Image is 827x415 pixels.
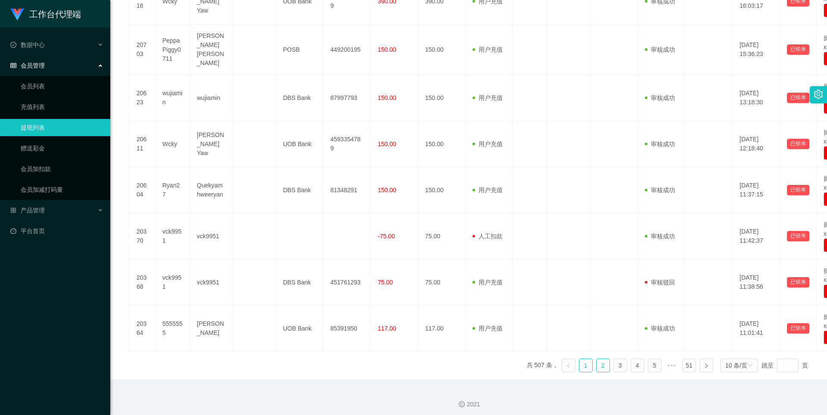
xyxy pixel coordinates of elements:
td: 5555555 [155,306,190,352]
td: vck9951 [155,213,190,259]
td: 20368 [130,259,155,306]
button: 已锁单 [787,323,809,334]
a: 图标: dashboard平台首页 [10,222,103,240]
td: vck9951 [190,213,233,259]
li: 51 [682,359,696,372]
a: 51 [683,359,696,372]
td: Quekyamhweeryan [190,167,233,213]
td: 85391950 [323,306,371,352]
i: 图标: appstore-o [10,207,16,213]
td: Wcky [155,121,190,167]
span: 审核成功 [645,94,675,101]
span: 人工扣款 [473,233,503,240]
td: vck9951 [155,259,190,306]
td: 75.00 [418,259,466,306]
div: 跳至 页 [762,359,808,372]
span: ••• [665,359,679,372]
a: 2 [597,359,609,372]
span: 150.00 [378,187,396,193]
td: [DATE] 11:42:37 [733,213,780,259]
a: 会员列表 [21,78,103,95]
button: 已锁单 [787,231,809,241]
a: 会员加减打码量 [21,181,103,198]
a: 4 [631,359,644,372]
td: 150.00 [418,25,466,75]
i: 图标: copyright [459,401,465,407]
div: 2021 [117,400,820,409]
span: 用户充值 [473,140,503,147]
td: 20604 [130,167,155,213]
span: 用户充值 [473,279,503,286]
li: 向后 5 页 [665,359,679,372]
button: 已锁单 [787,93,809,103]
td: [DATE] 13:18:30 [733,75,780,121]
a: 5 [648,359,661,372]
span: 会员管理 [10,62,45,69]
td: 117.00 [418,306,466,352]
a: 会员加扣款 [21,160,103,178]
td: [PERSON_NAME] Yaw [190,121,233,167]
span: 审核成功 [645,140,675,147]
td: 449200195 [323,25,371,75]
td: 87997793 [323,75,371,121]
td: 4593354789 [323,121,371,167]
li: 4 [631,359,644,372]
td: wujiamin [155,75,190,121]
button: 已锁单 [787,185,809,195]
span: 75.00 [378,279,393,286]
i: 图标: right [704,363,709,368]
td: 20611 [130,121,155,167]
i: 图标: check-circle-o [10,42,16,48]
span: 117.00 [378,325,396,332]
span: 审核成功 [645,46,675,53]
li: 下一页 [700,359,713,372]
span: 用户充值 [473,187,503,193]
li: 1 [579,359,593,372]
td: 20370 [130,213,155,259]
td: [DATE] 11:01:41 [733,306,780,352]
td: DBS Bank [276,259,323,306]
span: 用户充值 [473,46,503,53]
i: 图标: down [748,363,753,369]
img: logo.9652507e.png [10,9,24,21]
a: 1 [579,359,592,372]
td: 81348291 [323,167,371,213]
span: 审核成功 [645,233,675,240]
a: 赠送彩金 [21,140,103,157]
td: 75.00 [418,213,466,259]
td: wujiamin [190,75,233,121]
span: 数据中心 [10,41,45,48]
td: [DATE] 11:37:15 [733,167,780,213]
td: 150.00 [418,75,466,121]
i: 图标: setting [814,90,823,99]
td: DBS Bank [276,75,323,121]
button: 已锁单 [787,277,809,287]
div: 10 条/页 [725,359,747,372]
td: DBS Bank [276,167,323,213]
span: 150.00 [378,94,396,101]
td: 20703 [130,25,155,75]
li: 2 [596,359,610,372]
td: [DATE] 11:38:56 [733,259,780,306]
button: 已锁单 [787,139,809,149]
span: 产品管理 [10,207,45,214]
span: 用户充值 [473,325,503,332]
td: UOB Bank [276,306,323,352]
span: 审核驳回 [645,279,675,286]
a: 充值列表 [21,98,103,115]
td: Ryan27 [155,167,190,213]
td: vck9951 [190,259,233,306]
span: 审核成功 [645,325,675,332]
span: 审核成功 [645,187,675,193]
a: 3 [614,359,627,372]
td: [PERSON_NAME] [190,306,233,352]
span: 用户充值 [473,94,503,101]
td: 150.00 [418,167,466,213]
i: 图标: left [566,363,571,368]
h1: 工作台代理端 [29,0,81,28]
li: 上一页 [562,359,575,372]
span: 150.00 [378,46,396,53]
span: 150.00 [378,140,396,147]
a: 提现列表 [21,119,103,136]
td: [DATE] 12:18:40 [733,121,780,167]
